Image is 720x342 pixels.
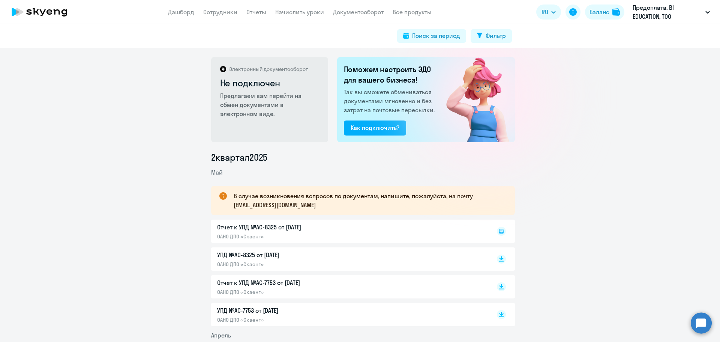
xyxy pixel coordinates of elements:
button: Балансbalance [585,5,624,20]
h2: Поможем настроить ЭДО для вашего бизнеса! [344,64,437,85]
a: УПД №AC-7753 от [DATE]ОАНО ДПО «Скаенг» [217,306,481,323]
button: Поиск за период [397,29,466,43]
a: Отчет к УПД №AC-7753 от [DATE]ОАНО ДПО «Скаенг» [217,278,481,295]
a: УПД №AC-8325 от [DATE]ОАНО ДПО «Скаенг» [217,250,481,268]
div: Фильтр [486,31,506,40]
p: ОАНО ДПО «Скаенг» [217,316,375,323]
p: ОАНО ДПО «Скаенг» [217,261,375,268]
a: Начислить уроки [275,8,324,16]
a: Документооборот [333,8,384,16]
p: В случае возникновения вопросов по документам, напишите, пожалуйста, на почту [EMAIL_ADDRESS][DOM... [234,191,501,209]
a: Сотрудники [203,8,237,16]
img: not_connected [430,57,515,142]
div: Поиск за период [412,31,460,40]
p: Предлагаем вам перейти на обмен документами в электронном виде. [220,91,320,118]
h2: Не подключен [220,77,320,89]
a: Отчеты [246,8,266,16]
span: Май [211,169,223,176]
p: Отчет к УПД №AC-7753 от [DATE] [217,278,375,287]
span: RU [541,8,548,17]
div: Баланс [589,8,609,17]
button: RU [536,5,561,20]
button: Как подключить? [344,121,406,136]
div: Как подключить? [351,123,399,132]
span: Апрель [211,331,231,339]
p: ОАНО ДПО «Скаенг» [217,289,375,295]
p: Электронный документооборот [229,66,308,72]
p: Предоплата, BI EDUCATION, ТОО [633,3,702,21]
p: УПД №AC-7753 от [DATE] [217,306,375,315]
a: Все продукты [393,8,432,16]
button: Предоплата, BI EDUCATION, ТОО [629,3,714,21]
a: Дашборд [168,8,194,16]
p: УПД №AC-8325 от [DATE] [217,250,375,259]
p: Так вы сможете обмениваться документами мгновенно и без затрат на почтовые пересылки. [344,87,437,115]
li: 2 квартал 2025 [211,151,515,163]
button: Фильтр [471,29,512,43]
img: balance [612,8,620,16]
